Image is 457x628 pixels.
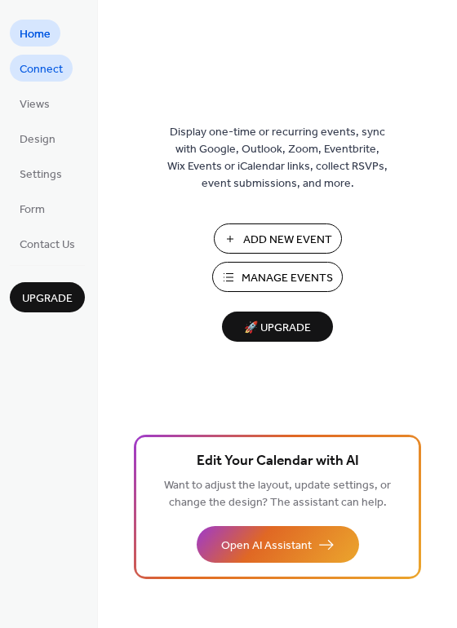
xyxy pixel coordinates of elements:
span: Views [20,96,50,113]
a: Form [10,195,55,222]
a: Contact Us [10,230,85,257]
span: Add New Event [243,232,332,249]
span: 🚀 Upgrade [232,317,323,339]
span: Open AI Assistant [221,537,312,555]
a: Settings [10,160,72,187]
span: Upgrade [22,290,73,307]
a: Home [10,20,60,46]
span: Want to adjust the layout, update settings, or change the design? The assistant can help. [164,475,391,514]
a: Views [10,90,60,117]
a: Connect [10,55,73,82]
span: Display one-time or recurring events, sync with Google, Outlook, Zoom, Eventbrite, Wix Events or ... [167,124,388,192]
button: Upgrade [10,282,85,312]
button: Open AI Assistant [197,526,359,563]
span: Contact Us [20,237,75,254]
span: Home [20,26,51,43]
span: Settings [20,166,62,184]
button: 🚀 Upgrade [222,312,333,342]
a: Design [10,125,65,152]
span: Connect [20,61,63,78]
button: Manage Events [212,262,343,292]
span: Design [20,131,55,148]
span: Manage Events [242,270,333,287]
span: Edit Your Calendar with AI [197,450,359,473]
button: Add New Event [214,223,342,254]
span: Form [20,201,45,219]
